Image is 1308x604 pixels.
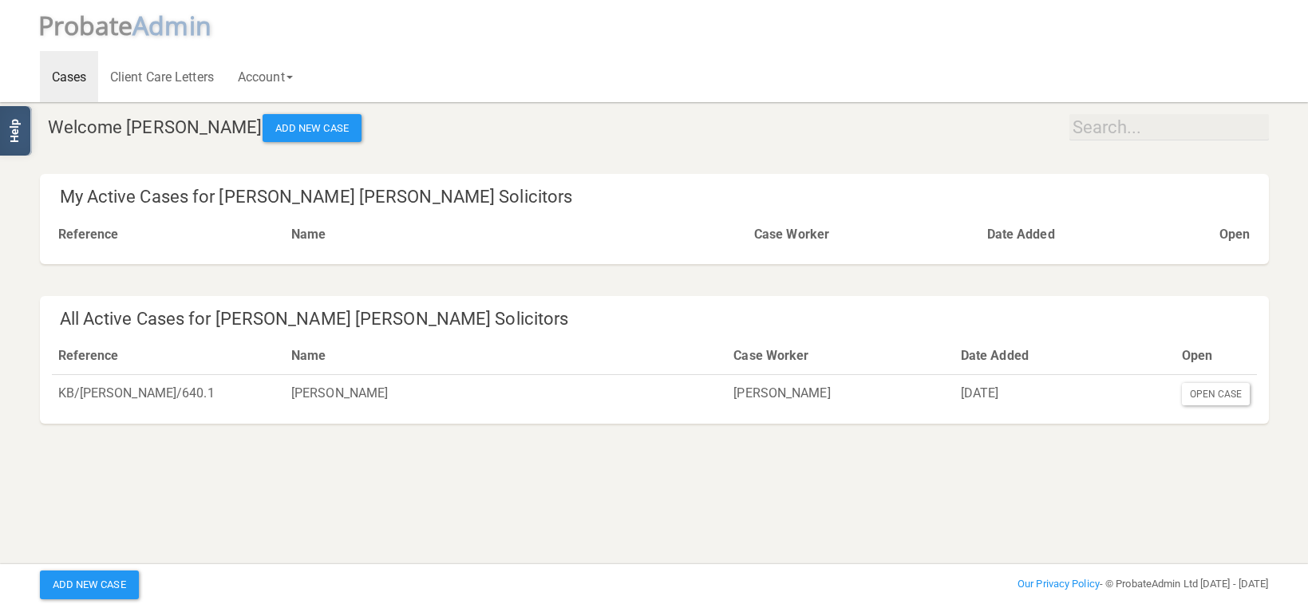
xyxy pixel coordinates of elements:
th: Open [1213,216,1256,253]
a: Client Care Letters [98,51,226,102]
th: Open [1176,338,1257,374]
h4: My Active Cases for [PERSON_NAME] [PERSON_NAME] Solicitors [60,188,1257,207]
a: Our Privacy Policy [1018,578,1100,590]
td: [PERSON_NAME] [285,374,727,411]
span: A [132,8,211,42]
input: Search... [1069,114,1269,140]
th: Name [285,216,748,253]
th: Date Added [981,216,1213,253]
span: robate [53,8,133,42]
a: Cases [40,51,99,102]
div: - © ProbateAdmin Ltd [DATE] - [DATE] [863,574,1280,594]
th: Case Worker [748,216,981,253]
th: Case Worker [727,338,954,374]
th: Reference [52,216,286,253]
span: P [38,8,133,42]
a: Account [226,51,305,102]
span: dmin [148,8,211,42]
th: Date Added [954,338,1176,374]
h4: Welcome [PERSON_NAME] [48,114,1269,143]
button: Add New Case [40,570,139,599]
button: Add New Case [263,114,362,143]
td: [PERSON_NAME] [727,374,954,411]
th: Reference [52,338,285,374]
div: Open Case [1182,383,1251,405]
td: [DATE] [954,374,1176,411]
h4: All Active Cases for [PERSON_NAME] [PERSON_NAME] Solicitors [60,310,1257,329]
th: Name [285,338,727,374]
td: KB/[PERSON_NAME]/640.1 [52,374,285,411]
